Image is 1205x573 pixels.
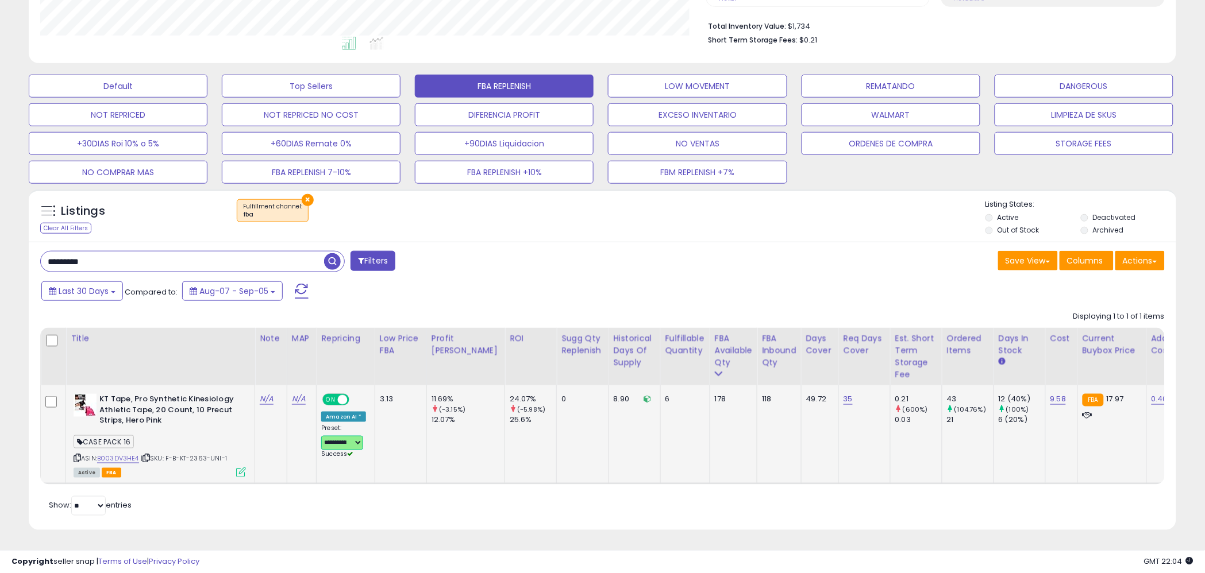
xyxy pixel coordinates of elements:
[806,332,834,357] div: Days Cover
[351,251,395,271] button: Filters
[348,395,366,405] span: OFF
[1152,393,1168,405] a: 0.40
[985,199,1176,210] p: Listing States:
[614,394,652,404] div: 8.90
[762,332,796,369] div: FBA inbound Qty
[415,132,594,155] button: +90DIAS Liquidacion
[432,415,505,425] div: 12.07%
[715,332,752,369] div: FBA Available Qty
[995,75,1173,98] button: DANGEROUS
[895,332,937,381] div: Est. Short Term Storage Fee
[557,328,609,385] th: Please note that this number is a calculation based on your required days of coverage and your ve...
[510,332,552,344] div: ROI
[608,75,787,98] button: LOW MOVEMENT
[74,468,100,478] span: All listings currently available for purchase on Amazon
[806,394,830,404] div: 49.72
[222,103,401,126] button: NOT REPRICED NO COST
[998,251,1058,270] button: Save View
[439,405,465,414] small: (-3.15%)
[1067,255,1103,266] span: Columns
[380,394,418,404] div: 3.13
[415,103,594,126] button: DIFERENCIA PROFIT
[1152,332,1194,357] div: Additional Cost
[608,161,787,184] button: FBM REPLENISH +7%
[799,34,817,45] span: $0.21
[561,394,600,404] div: 0
[324,395,338,405] span: ON
[149,556,199,567] a: Privacy Policy
[1093,225,1124,235] label: Archived
[1144,556,1194,567] span: 2025-10-7 22:04 GMT
[708,18,1156,32] li: $1,734
[1050,393,1067,405] a: 9.58
[41,281,123,301] button: Last 30 Days
[1083,332,1142,357] div: Current Buybox Price
[802,103,980,126] button: WALMART
[1107,393,1124,404] span: 17.97
[29,103,207,126] button: NOT REPRICED
[182,281,283,301] button: Aug-07 - Sep-05
[510,394,556,404] div: 24.07%
[708,35,798,45] b: Short Term Storage Fees:
[1093,212,1136,222] label: Deactivated
[802,75,980,98] button: REMATANDO
[74,394,97,417] img: 41kbdax5lCL._SL40_.jpg
[802,132,980,155] button: ORDENES DE COMPRA
[998,225,1040,235] label: Out of Stock
[1060,251,1114,270] button: Columns
[125,286,178,297] span: Compared to:
[1083,394,1104,406] small: FBA
[608,103,787,126] button: EXCESO INVENTARIO
[29,161,207,184] button: NO COMPRAR MAS
[844,332,886,357] div: Req Days Cover
[199,285,268,297] span: Aug-07 - Sep-05
[292,393,306,405] a: N/A
[1050,332,1073,344] div: Cost
[1073,311,1165,322] div: Displaying 1 to 1 of 1 items
[321,450,353,458] span: Success
[1115,251,1165,270] button: Actions
[998,212,1019,222] label: Active
[762,394,792,404] div: 118
[321,412,366,422] div: Amazon AI *
[708,21,786,31] b: Total Inventory Value:
[995,132,1173,155] button: STORAGE FEES
[844,393,853,405] a: 35
[954,405,986,414] small: (104.76%)
[665,394,701,404] div: 6
[510,415,556,425] div: 25.6%
[29,75,207,98] button: Default
[260,393,274,405] a: N/A
[947,332,989,357] div: Ordered Items
[517,405,545,414] small: (-5.98%)
[1006,405,1029,414] small: (100%)
[71,332,250,344] div: Title
[222,75,401,98] button: Top Sellers
[74,394,246,476] div: ASIN:
[74,435,134,448] span: CASE PACK 16
[260,332,282,344] div: Note
[98,556,147,567] a: Terms of Use
[59,285,109,297] span: Last 30 Days
[432,394,505,404] div: 11.69%
[102,468,121,478] span: FBA
[903,405,928,414] small: (600%)
[415,75,594,98] button: FBA REPLENISH
[999,332,1041,357] div: Days In Stock
[49,500,132,511] span: Show: entries
[380,332,422,357] div: Low Price FBA
[614,332,656,369] div: Historical Days Of Supply
[99,394,239,429] b: KT Tape, Pro Synthetic Kinesiology Athletic Tape, 20 Count, 10 Precut Strips, Hero Pink
[222,161,401,184] button: FBA REPLENISH 7-10%
[999,394,1045,404] div: 12 (40%)
[292,332,311,344] div: MAP
[432,332,500,357] div: Profit [PERSON_NAME]
[243,211,302,219] div: fba
[999,357,1006,367] small: Days In Stock.
[415,161,594,184] button: FBA REPLENISH +10%
[11,556,53,567] strong: Copyright
[11,556,199,567] div: seller snap | |
[715,394,748,404] div: 178
[895,415,942,425] div: 0.03
[608,132,787,155] button: NO VENTAS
